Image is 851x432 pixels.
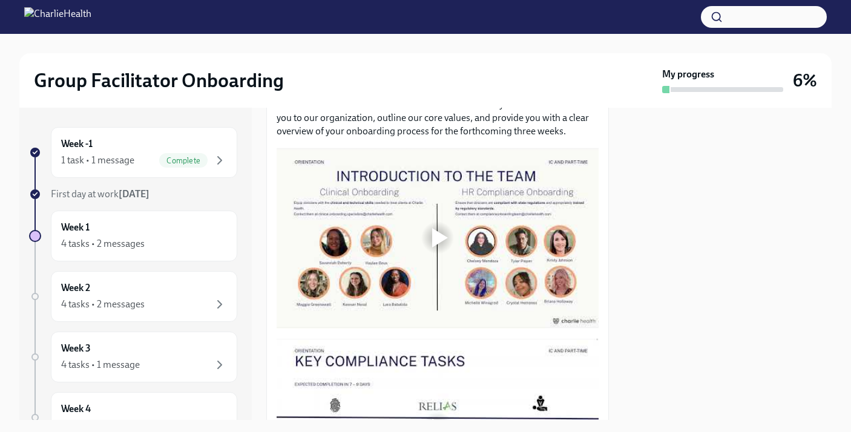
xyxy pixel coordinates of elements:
div: 1 task [61,419,84,432]
a: Week 34 tasks • 1 message [29,332,237,382]
div: 4 tasks • 1 message [61,358,140,371]
div: 1 task • 1 message [61,154,134,167]
h6: Week 4 [61,402,91,416]
h3: 6% [793,70,817,91]
img: CharlieHealth [24,7,91,27]
div: 4 tasks • 2 messages [61,298,145,311]
strong: [DATE] [119,188,149,200]
h6: Week -1 [61,137,93,151]
div: 4 tasks • 2 messages [61,237,145,250]
span: First day at work [51,188,149,200]
a: First day at work[DATE] [29,188,237,201]
a: Week 14 tasks • 2 messages [29,211,237,261]
p: We are delighted to have you with us. As an initial step, we kindly ask you to watch our orientat... [277,85,599,138]
a: Week 24 tasks • 2 messages [29,271,237,322]
a: Week -11 task • 1 messageComplete [29,127,237,178]
span: Complete [159,156,208,165]
h6: Week 3 [61,342,91,355]
h6: Week 2 [61,281,90,295]
h2: Group Facilitator Onboarding [34,68,284,93]
strong: My progress [662,68,714,81]
h6: Week 1 [61,221,90,234]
